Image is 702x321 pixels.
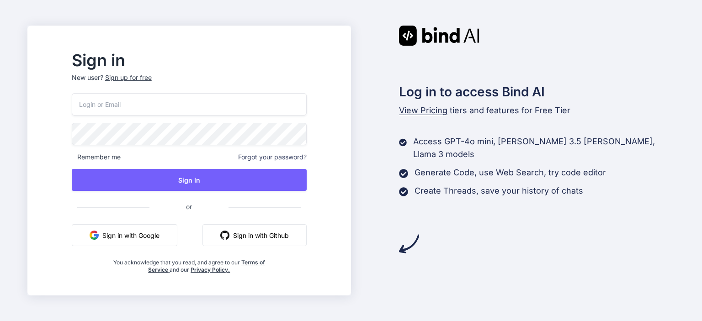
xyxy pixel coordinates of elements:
span: Forgot your password? [238,153,307,162]
img: google [90,231,99,240]
h2: Sign in [72,53,307,68]
div: Sign up for free [105,73,152,82]
p: Create Threads, save your history of chats [415,184,583,197]
button: Sign in with Github [202,224,307,246]
a: Privacy Policy. [191,266,230,273]
img: github [220,231,229,240]
span: View Pricing [399,105,447,115]
div: You acknowledge that you read, and agree to our and our [111,253,267,274]
img: arrow [399,234,419,254]
input: Login or Email [72,93,307,116]
button: Sign In [72,169,307,191]
p: Generate Code, use Web Search, try code editor [415,166,606,179]
img: Bind AI logo [399,26,479,46]
p: New user? [72,73,307,93]
span: or [149,195,229,218]
a: Terms of Service [148,259,265,273]
h2: Log in to access Bind AI [399,82,675,101]
button: Sign in with Google [72,224,177,246]
p: tiers and features for Free Tier [399,104,675,117]
p: Access GPT-4o mini, [PERSON_NAME] 3.5 [PERSON_NAME], Llama 3 models [413,135,675,161]
span: Remember me [72,153,121,162]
